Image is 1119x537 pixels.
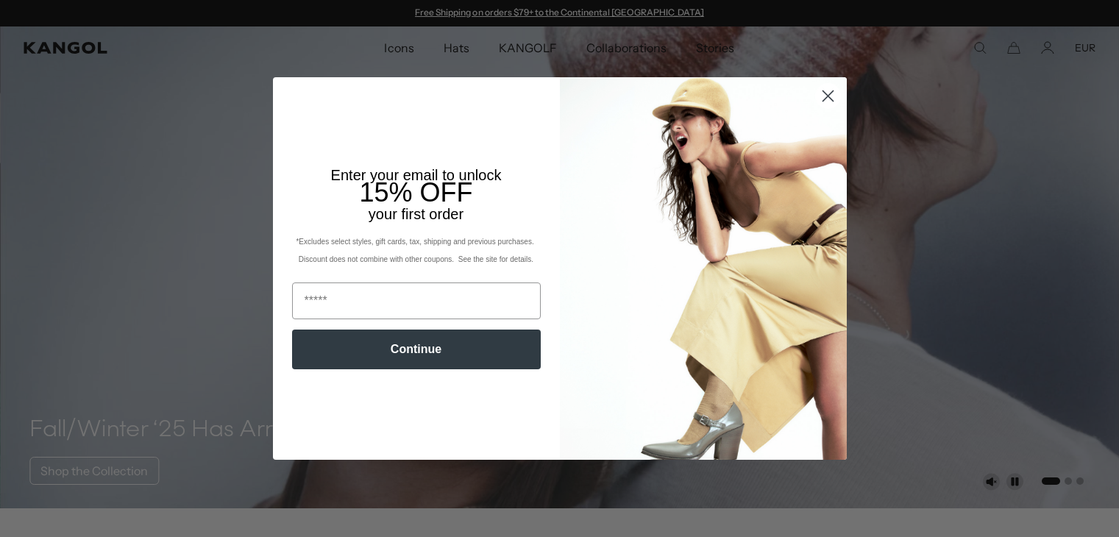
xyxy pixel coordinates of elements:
span: *Excludes select styles, gift cards, tax, shipping and previous purchases. Discount does not comb... [296,238,536,263]
span: 15% OFF [359,177,472,207]
span: Enter your email to unlock [331,167,502,183]
input: Email [292,282,541,319]
button: Continue [292,330,541,369]
img: 93be19ad-e773-4382-80b9-c9d740c9197f.jpeg [560,77,847,460]
button: Close dialog [815,83,841,109]
span: your first order [369,206,463,222]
